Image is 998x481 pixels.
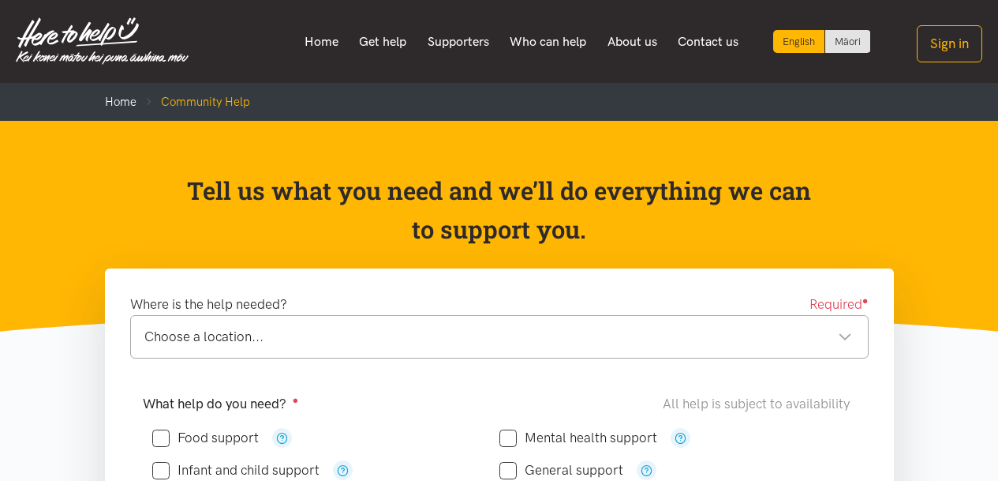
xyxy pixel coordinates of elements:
a: Home [105,95,136,109]
button: Sign in [917,25,982,62]
sup: ● [293,394,299,406]
div: All help is subject to availability [663,393,856,415]
div: Language toggle [773,30,871,53]
img: Home [16,17,189,65]
label: Infant and child support [152,464,320,477]
label: Where is the help needed? [130,294,287,315]
a: Get help [349,25,417,58]
span: Required [809,294,869,315]
div: Current language [773,30,825,53]
label: Mental health support [499,431,657,445]
label: General support [499,464,623,477]
label: What help do you need? [143,393,299,415]
label: Food support [152,431,259,445]
a: Home [293,25,349,58]
a: Who can help [499,25,597,58]
p: Tell us what you need and we’ll do everything we can to support you. [185,171,813,250]
a: Contact us [667,25,749,58]
li: Community Help [136,92,250,111]
a: About us [597,25,668,58]
select: Select a location [130,315,869,359]
a: Switch to Te Reo Māori [825,30,870,53]
sup: ● [862,295,869,306]
span: At least 1 option is required [293,396,299,411]
a: Supporters [417,25,499,58]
